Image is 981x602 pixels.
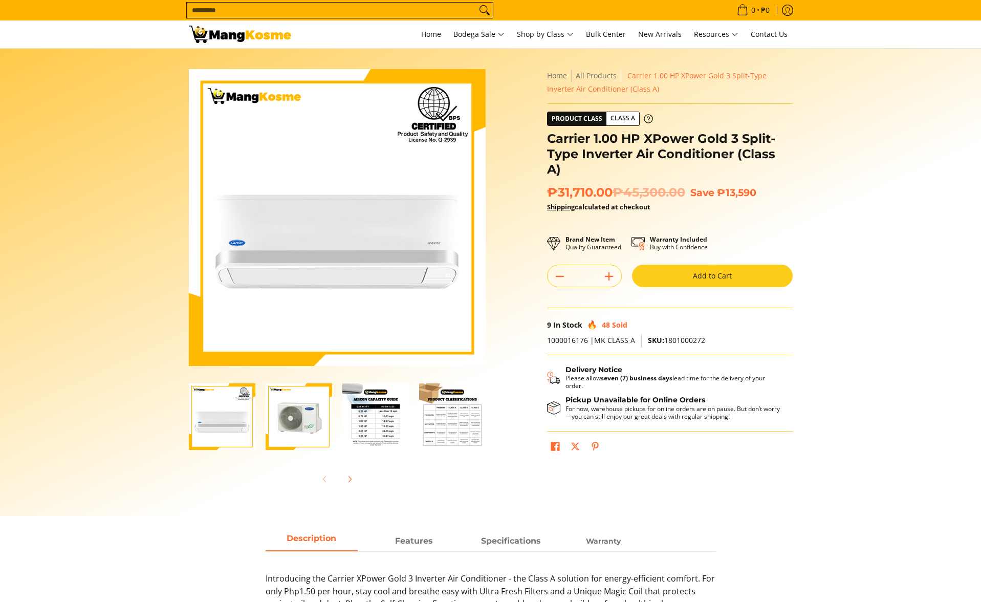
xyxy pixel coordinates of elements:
span: 1801000272 [648,335,705,345]
h1: Carrier 1.00 HP XPower Gold 3 Split-Type Inverter Air Conditioner (Class A) [547,131,793,177]
a: Home [547,71,567,80]
a: Share on Facebook [548,439,562,457]
img: Carrier 1.00 HP XPower Gold 3 Split-Type Inverter Air Conditioner (Class A)-4 [419,383,486,450]
a: Bodega Sale [448,20,510,48]
span: Resources [694,28,738,41]
a: Description 1 [368,532,460,551]
span: Home [421,29,441,39]
a: Shop by Class [512,20,579,48]
img: Carrier 1.00 HP XPower Gold 3 Split-Type Inverter Air Conditioner (Class A)-2 [266,383,332,450]
nav: Breadcrumbs [547,69,793,96]
button: Add [597,268,621,285]
span: 48 [602,320,610,330]
span: Product Class [548,112,606,125]
span: Carrier 1.00 HP XPower Gold 3 Split-Type Inverter Air Conditioner (Class A) [547,71,767,94]
span: Features [368,532,460,550]
span: Bodega Sale [453,28,505,41]
img: Carrier 1.00 HP XPower Gold 3 Split-Type Inverter Air Conditioner (Class A) [189,69,486,366]
a: Post on X [568,439,582,457]
span: Specifications [465,532,557,550]
p: Quality Guaranteed [565,235,621,251]
button: Subtract [548,268,572,285]
span: ₱13,590 [717,186,756,199]
span: • [734,5,773,16]
strong: calculated at checkout [547,202,650,211]
span: Save [690,186,714,199]
p: For now, warehouse pickups for online orders are on pause. But don’t worry—you can still enjoy ou... [565,405,782,420]
button: Search [476,3,493,18]
a: Product Class Class A [547,112,653,126]
a: Home [416,20,446,48]
button: Shipping & Delivery [547,365,782,390]
strong: Warranty Included [650,235,707,244]
button: Next [338,468,361,490]
p: Please allow lead time for the delivery of your order. [565,374,782,390]
strong: Pickup Unavailable for Online Orders [565,395,705,404]
span: 9 [547,320,551,330]
nav: Main Menu [301,20,793,48]
a: Resources [689,20,744,48]
img: Carrier 1.00 HP XPower Gold 3 Split-Type Inverter Air Conditioner (Class A)-3 [342,383,409,450]
del: ₱45,300.00 [613,185,685,200]
a: Bulk Center [581,20,631,48]
p: Buy with Confidence [650,235,708,251]
button: Add to Cart [632,265,793,287]
a: All Products [576,71,617,80]
strong: Brand New Item [565,235,615,244]
a: Description 2 [465,532,557,551]
span: Contact Us [751,29,788,39]
span: New Arrivals [638,29,682,39]
a: Description [266,532,358,551]
span: Description [266,532,358,550]
span: In Stock [553,320,582,330]
span: Shop by Class [517,28,574,41]
a: Pin on Pinterest [588,439,602,457]
span: 0 [750,7,757,14]
span: ₱0 [759,7,771,14]
a: Description 3 [557,532,649,551]
img: Carrier 1.00 HP XPower Gold 3 Split-Type Inverter Air Conditioner (Class A)-1 [189,383,255,450]
span: Sold [612,320,627,330]
span: 1000016176 |MK CLASS A [547,335,635,345]
span: ₱31,710.00 [547,185,685,200]
img: Carrier 1 HP XPower Gold 3 Split-Type Inverter Aircon l Mang Kosme [189,26,291,43]
span: Warranty [586,536,621,546]
span: Bulk Center [586,29,626,39]
a: New Arrivals [633,20,687,48]
span: Class A [606,112,639,125]
a: Contact Us [746,20,793,48]
a: Shipping [547,202,575,211]
strong: seven (7) business days [601,374,672,382]
span: SKU: [648,335,664,345]
strong: Delivery Notice [565,365,622,374]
